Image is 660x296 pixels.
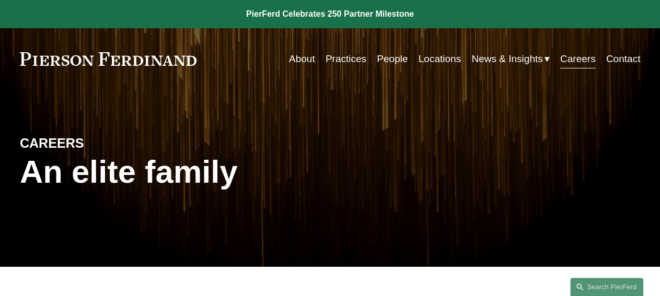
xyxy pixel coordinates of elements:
[377,49,408,69] a: People
[20,153,330,190] h1: An elite family
[570,278,643,296] a: Search this site
[560,49,596,69] a: Careers
[419,49,461,69] a: Locations
[289,49,315,69] a: About
[471,49,549,69] a: folder dropdown
[606,49,641,69] a: Contact
[20,135,175,152] h4: CAREERS
[326,49,366,69] a: Practices
[471,50,542,68] span: News & Insights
